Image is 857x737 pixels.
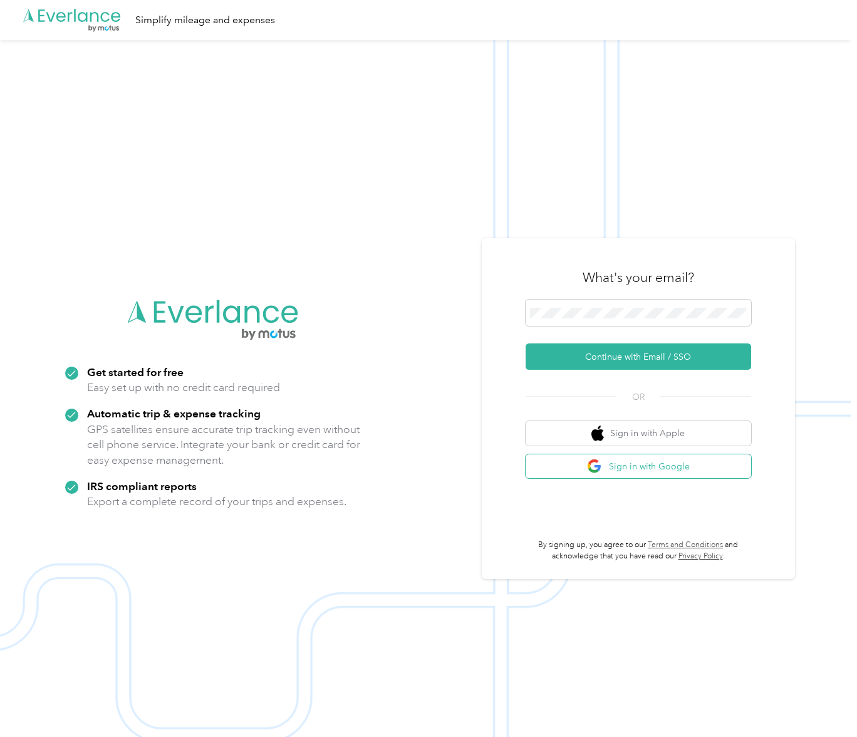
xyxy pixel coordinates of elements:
p: Export a complete record of your trips and expenses. [87,494,346,510]
a: Privacy Policy [678,551,723,561]
img: google logo [587,459,603,474]
strong: Get started for free [87,365,184,379]
strong: IRS compliant reports [87,479,197,493]
button: google logoSign in with Google [526,454,751,479]
p: Easy set up with no credit card required [87,380,280,395]
img: apple logo [591,426,604,441]
p: By signing up, you agree to our and acknowledge that you have read our . [526,540,751,562]
button: apple logoSign in with Apple [526,421,751,446]
h3: What's your email? [583,269,694,286]
p: GPS satellites ensure accurate trip tracking even without cell phone service. Integrate your bank... [87,422,361,468]
button: Continue with Email / SSO [526,343,751,370]
strong: Automatic trip & expense tracking [87,407,261,420]
div: Simplify mileage and expenses [135,13,275,28]
span: OR [616,390,660,404]
a: Terms and Conditions [648,540,723,550]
